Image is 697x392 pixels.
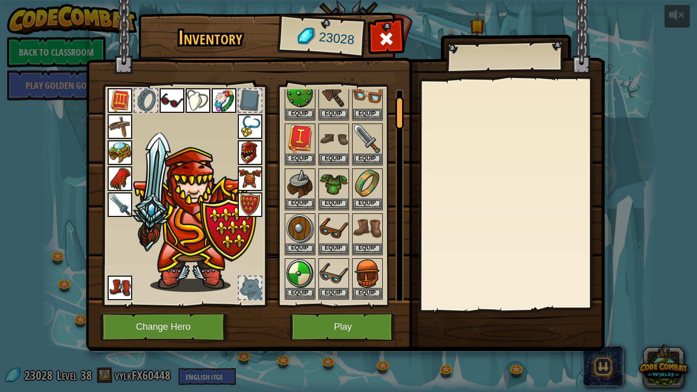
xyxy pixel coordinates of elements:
[319,154,348,164] button: Equip
[133,143,258,292] img: enameled-dragonshield-male.png
[353,199,382,209] button: Equip
[319,243,348,254] button: Equip
[353,259,382,288] img: portrait.png
[353,214,382,243] img: portrait.png
[318,28,355,50] span: 23028
[108,88,132,113] img: portrait.png
[286,80,314,108] img: portrait.png
[286,154,314,164] button: Equip
[286,109,314,119] button: Equip
[286,199,314,209] button: Equip
[238,192,262,217] img: portrait.png
[238,140,262,165] img: portrait.png
[108,276,132,300] img: portrait.png
[286,214,314,243] img: portrait.png
[160,88,184,113] img: portrait.png
[290,313,396,341] button: Play
[319,288,348,299] button: Equip
[145,27,276,48] h1: Inventory
[319,199,348,209] button: Equip
[186,88,210,113] img: portrait.png
[353,169,382,198] img: portrait.png
[238,166,262,191] img: portrait.png
[286,243,314,254] button: Equip
[108,140,132,165] img: portrait.png
[319,259,348,288] img: portrait.png
[353,288,382,299] button: Equip
[108,166,132,191] img: portrait.png
[319,125,348,153] img: portrait.png
[353,109,382,119] button: Equip
[319,80,348,108] img: portrait.png
[100,313,230,341] button: Change Hero
[108,114,132,139] img: portrait.png
[353,154,382,164] button: Equip
[319,109,348,119] button: Equip
[286,259,314,288] img: portrait.png
[286,169,314,198] img: portrait.png
[353,243,382,254] button: Equip
[286,125,314,153] img: portrait.png
[108,192,132,217] img: portrait.png
[319,169,348,198] img: portrait.png
[286,288,314,299] button: Equip
[353,125,382,153] img: portrait.png
[212,88,236,113] img: portrait.png
[353,80,382,108] img: portrait.png
[238,114,262,139] img: portrait.png
[319,214,348,243] img: portrait.png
